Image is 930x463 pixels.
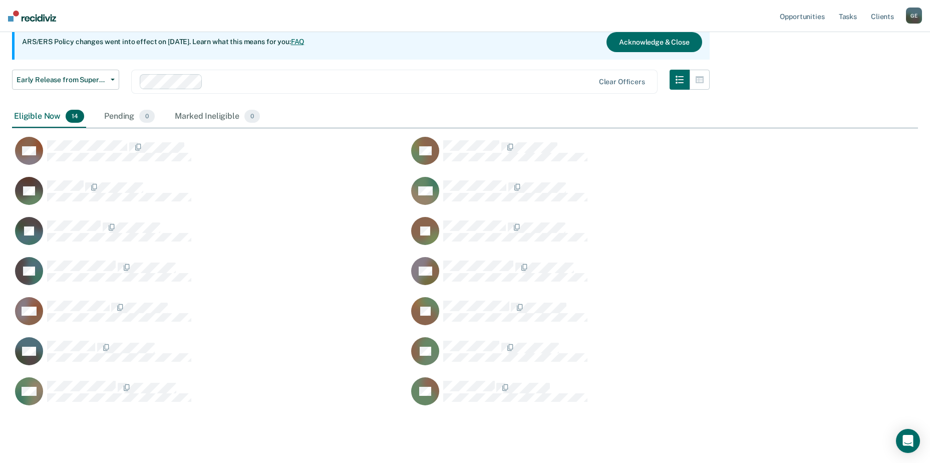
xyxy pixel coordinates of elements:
[244,110,260,123] span: 0
[66,110,84,123] span: 14
[408,216,804,257] div: CaseloadOpportunityCell-06836794
[12,257,408,297] div: CaseloadOpportunityCell-05265925
[173,106,262,128] div: Marked Ineligible0
[8,11,56,22] img: Recidiviz
[12,70,119,90] button: Early Release from Supervision
[139,110,155,123] span: 0
[408,136,804,176] div: CaseloadOpportunityCell-05907165
[12,216,408,257] div: CaseloadOpportunityCell-02782356
[408,377,804,417] div: CaseloadOpportunityCell-16042126
[408,257,804,297] div: CaseloadOpportunityCell-05469543
[896,429,920,453] div: Open Intercom Messenger
[12,136,408,176] div: CaseloadOpportunityCell-04229041
[12,106,86,128] div: Eligible Now14
[12,297,408,337] div: CaseloadOpportunityCell-04683813
[599,78,645,86] div: Clear officers
[22,37,304,47] p: ARS/ERS Policy changes went into effect on [DATE]. Learn what this means for you:
[906,8,922,24] div: G E
[12,176,408,216] div: CaseloadOpportunityCell-06906046
[408,297,804,337] div: CaseloadOpportunityCell-01703429
[906,8,922,24] button: GE
[102,106,157,128] div: Pending0
[12,377,408,417] div: CaseloadOpportunityCell-04440588
[408,176,804,216] div: CaseloadOpportunityCell-04352377
[606,32,702,52] button: Acknowledge & Close
[17,76,107,84] span: Early Release from Supervision
[408,337,804,377] div: CaseloadOpportunityCell-03369600
[12,337,408,377] div: CaseloadOpportunityCell-04755247
[291,38,305,46] a: FAQ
